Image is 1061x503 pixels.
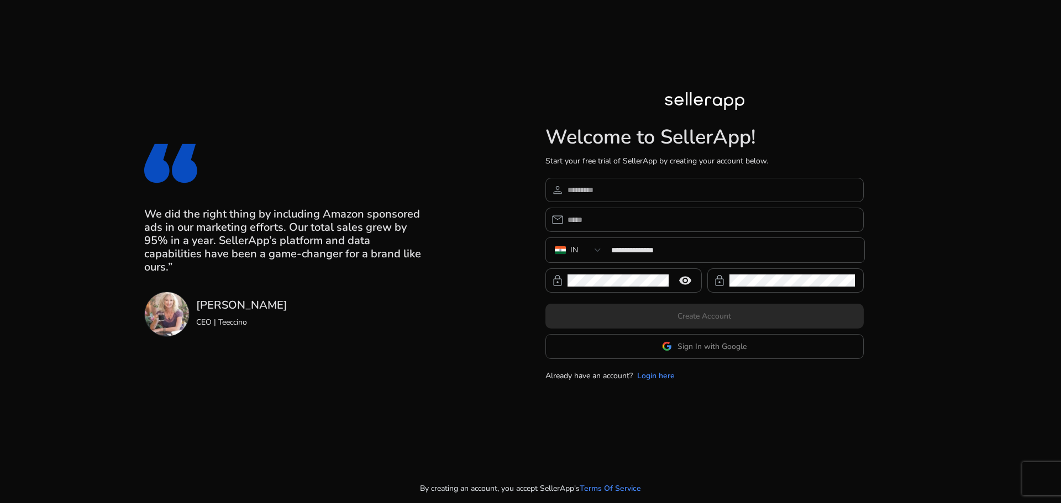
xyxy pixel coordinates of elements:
mat-icon: remove_red_eye [672,274,698,287]
a: Login here [637,370,675,382]
p: Start your free trial of SellerApp by creating your account below. [545,155,864,167]
h1: Welcome to SellerApp! [545,125,864,149]
a: Terms Of Service [580,483,641,494]
h3: [PERSON_NAME] [196,299,287,312]
span: person [551,183,564,197]
p: Already have an account? [545,370,633,382]
p: CEO | Teeccino [196,316,287,328]
span: lock [713,274,726,287]
span: lock [551,274,564,287]
div: IN [570,244,578,256]
h3: We did the right thing by including Amazon sponsored ads in our marketing efforts. Our total sale... [144,208,427,274]
span: email [551,213,564,226]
